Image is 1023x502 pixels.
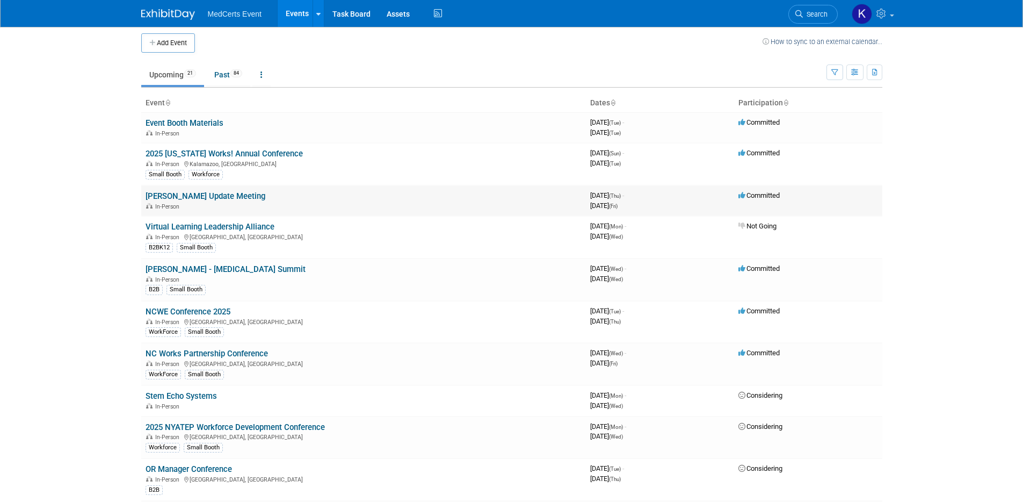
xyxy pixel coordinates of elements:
a: Sort by Participation Type [783,98,788,107]
img: In-Person Event [146,319,153,324]
span: (Wed) [609,403,623,409]
img: In-Person Event [146,361,153,366]
span: (Wed) [609,350,623,356]
span: Considering [738,391,782,399]
span: - [622,307,624,315]
div: Workforce [146,443,180,453]
span: (Wed) [609,434,623,440]
span: [DATE] [590,149,624,157]
span: (Wed) [609,234,623,240]
a: Search [788,5,838,24]
span: Not Going [738,222,777,230]
div: [GEOGRAPHIC_DATA], [GEOGRAPHIC_DATA] [146,232,582,241]
span: In-Person [155,203,183,210]
span: MedCerts Event [208,10,262,18]
img: In-Person Event [146,161,153,166]
div: [GEOGRAPHIC_DATA], [GEOGRAPHIC_DATA] [146,359,582,368]
span: Committed [738,307,780,315]
span: - [625,391,626,399]
span: - [625,222,626,230]
span: (Tue) [609,161,621,167]
span: - [625,264,626,272]
a: NC Works Partnership Conference [146,349,268,358]
a: Event Booth Materials [146,118,223,128]
div: WorkForce [146,327,181,337]
span: (Tue) [609,309,621,314]
span: [DATE] [590,307,624,315]
span: In-Person [155,130,183,137]
a: How to sync to an external calendar... [763,38,882,46]
a: Past84 [206,64,250,85]
a: [PERSON_NAME] - [MEDICAL_DATA] Summit [146,264,306,274]
a: Virtual Learning Leadership Alliance [146,222,274,232]
div: Small Booth [166,285,206,295]
span: In-Person [155,234,183,241]
img: ExhibitDay [141,9,195,20]
div: Small Booth [146,170,185,180]
span: In-Person [155,319,183,326]
th: Event [141,94,586,112]
span: In-Person [155,276,183,283]
span: In-Person [155,403,183,410]
img: In-Person Event [146,276,153,282]
span: (Wed) [609,266,623,272]
a: Upcoming21 [141,64,204,85]
div: Small Booth [177,243,216,253]
a: [PERSON_NAME] Update Meeting [146,191,265,201]
img: In-Person Event [146,434,153,439]
div: Workforce [188,170,223,180]
span: [DATE] [590,202,618,210]
img: In-Person Event [146,403,153,408]
span: Committed [738,118,780,126]
div: WorkForce [146,370,181,379]
div: [GEOGRAPHIC_DATA], [GEOGRAPHIC_DATA] [146,432,582,441]
span: - [622,464,624,472]
span: [DATE] [590,475,621,483]
div: Small Booth [185,327,224,337]
span: Committed [738,149,780,157]
span: (Thu) [609,193,621,199]
span: (Mon) [609,224,623,230]
span: [DATE] [590,275,623,283]
span: (Sun) [609,150,621,156]
span: [DATE] [590,118,624,126]
img: In-Person Event [146,130,153,135]
span: [DATE] [590,464,624,472]
div: [GEOGRAPHIC_DATA], [GEOGRAPHIC_DATA] [146,317,582,326]
a: 2025 [US_STATE] Works! Annual Conference [146,149,303,159]
span: (Fri) [609,203,618,209]
span: [DATE] [590,191,624,199]
th: Participation [734,94,882,112]
th: Dates [586,94,734,112]
span: - [625,349,626,357]
a: Stem Echo Systems [146,391,217,401]
span: - [622,191,624,199]
span: [DATE] [590,422,626,431]
span: Considering [738,422,782,431]
span: In-Person [155,361,183,368]
span: (Mon) [609,393,623,399]
a: NCWE Conference 2025 [146,307,230,317]
span: [DATE] [590,432,623,440]
a: 2025 NYATEP Workforce Development Conference [146,422,325,432]
span: Committed [738,191,780,199]
div: Small Booth [184,443,223,453]
div: Small Booth [185,370,224,379]
span: [DATE] [590,222,626,230]
span: (Tue) [609,120,621,126]
span: [DATE] [590,401,623,410]
div: B2B [146,485,163,495]
button: Add Event [141,33,195,53]
span: [DATE] [590,159,621,167]
span: [DATE] [590,391,626,399]
span: [DATE] [590,349,626,357]
span: [DATE] [590,264,626,272]
span: - [622,118,624,126]
span: Considering [738,464,782,472]
div: Kalamazoo, [GEOGRAPHIC_DATA] [146,159,582,168]
span: - [622,149,624,157]
span: (Thu) [609,476,621,482]
a: OR Manager Conference [146,464,232,474]
span: 21 [184,69,196,77]
div: [GEOGRAPHIC_DATA], [GEOGRAPHIC_DATA] [146,475,582,483]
